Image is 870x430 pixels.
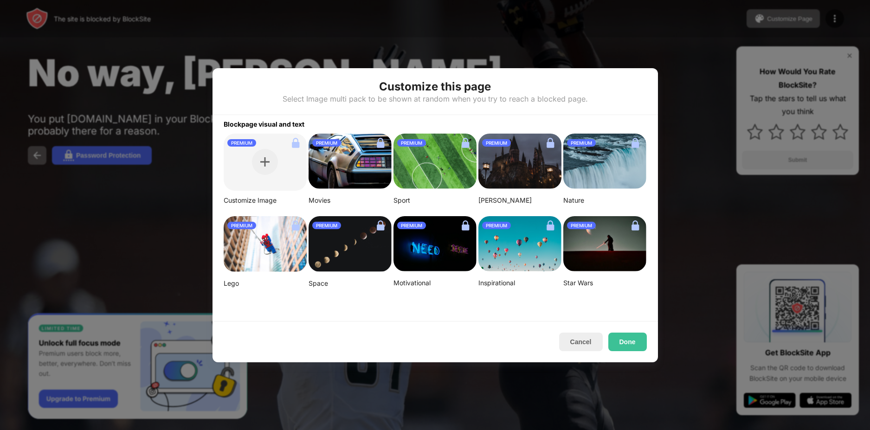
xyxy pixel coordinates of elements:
[543,135,558,150] img: lock.svg
[482,139,511,147] div: PREMIUM
[397,222,426,229] div: PREMIUM
[379,79,491,94] div: Customize this page
[608,333,647,351] button: Done
[563,279,646,287] div: Star Wars
[312,222,341,229] div: PREMIUM
[309,134,392,189] img: image-26.png
[393,134,477,189] img: jeff-wang-p2y4T4bFws4-unsplash-small.png
[478,216,561,272] img: ian-dooley-DuBNA1QMpPA-unsplash-small.png
[567,139,596,147] div: PREMIUM
[309,279,392,288] div: Space
[224,279,307,288] div: Lego
[288,135,303,150] img: lock.svg
[458,135,473,150] img: lock.svg
[628,218,643,233] img: lock.svg
[543,218,558,233] img: lock.svg
[559,333,603,351] button: Cancel
[224,196,307,205] div: Customize Image
[567,222,596,229] div: PREMIUM
[393,216,477,272] img: alexis-fauvet-qfWf9Muwp-c-unsplash-small.png
[482,222,511,229] div: PREMIUM
[393,279,477,287] div: Motivational
[563,216,646,272] img: image-22-small.png
[227,139,256,147] div: PREMIUM
[393,196,477,205] div: Sport
[478,279,561,287] div: Inspirational
[213,115,658,128] div: Blockpage visual and text
[373,135,388,150] img: lock.svg
[458,218,473,233] img: lock.svg
[309,216,392,272] img: linda-xu-KsomZsgjLSA-unsplash.png
[563,196,646,205] div: Nature
[563,134,646,189] img: aditya-chinchure-LtHTe32r_nA-unsplash.png
[373,218,388,233] img: lock.svg
[227,222,256,229] div: PREMIUM
[478,134,561,189] img: aditya-vyas-5qUJfO4NU4o-unsplash-small.png
[628,135,643,150] img: lock.svg
[283,94,588,103] div: Select Image multi pack to be shown at random when you try to reach a blocked page.
[260,157,270,167] img: plus.svg
[478,196,561,205] div: [PERSON_NAME]
[224,216,307,272] img: mehdi-messrro-gIpJwuHVwt0-unsplash-small.png
[288,218,303,233] img: lock.svg
[309,196,392,205] div: Movies
[397,139,426,147] div: PREMIUM
[312,139,341,147] div: PREMIUM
